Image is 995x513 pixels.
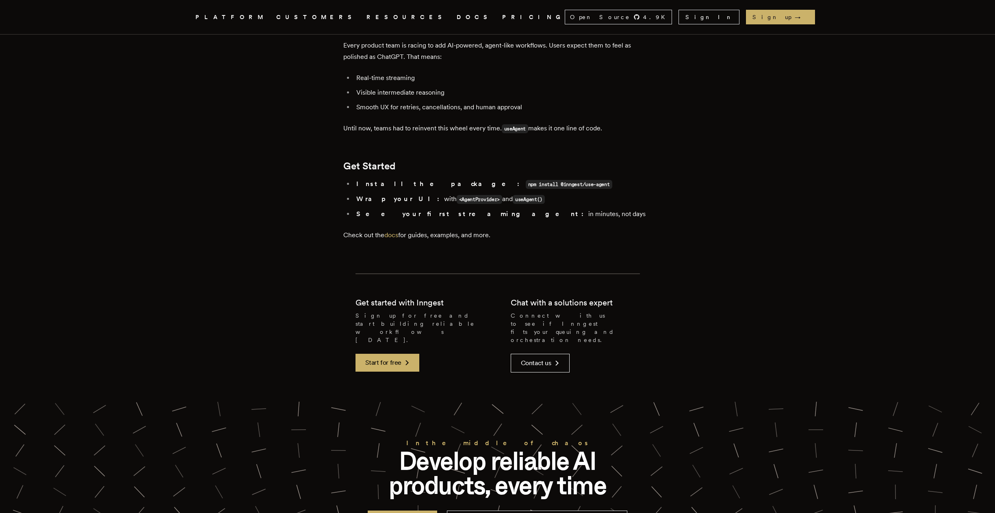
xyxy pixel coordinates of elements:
a: Start for free [356,354,419,372]
a: docs [384,231,398,239]
li: Smooth UX for retries, cancellations, and human approval [354,102,652,113]
li: with and [354,193,652,205]
li: in minutes, not days [354,208,652,220]
a: CUSTOMERS [276,12,357,22]
button: PLATFORM [195,12,267,22]
p: Until now, teams had to reinvent this wheel every time. makes it one line of code. [343,123,652,134]
strong: See your first streaming agent: [356,210,588,218]
a: DOCS [457,12,492,22]
p: Every product team is racing to add AI-powered, agent-like workflows. Users expect them to feel a... [343,40,652,63]
strong: Install the package: [356,180,524,188]
code: npm install @inngest/use-agent [526,180,612,189]
a: Contact us [511,354,570,372]
a: Sign In [679,10,739,24]
h2: Get Started [343,160,652,172]
li: Visible intermediate reasoning [354,87,652,98]
p: Check out the for guides, examples, and more. [343,229,652,241]
span: 4.9 K [643,13,670,21]
a: Sign up [746,10,815,24]
code: useAgent() [513,195,545,204]
li: Real-time streaming [354,72,652,84]
h2: Get started with Inngest [356,297,444,308]
p: Develop reliable AI products, every time [368,449,628,498]
code: useAgent [502,124,529,133]
span: → [795,13,809,21]
h2: In the middle of chaos [368,437,628,449]
span: Open Source [570,13,630,21]
p: Sign up for free and start building reliable workflows [DATE]. [356,312,485,344]
p: Connect with us to see if Inngest fits your queuing and orchestration needs. [511,312,640,344]
strong: Wrap your UI: [356,195,444,203]
h2: Chat with a solutions expert [511,297,613,308]
a: PRICING [502,12,565,22]
button: RESOURCES [366,12,447,22]
code: <AgentProvider> [457,195,503,204]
